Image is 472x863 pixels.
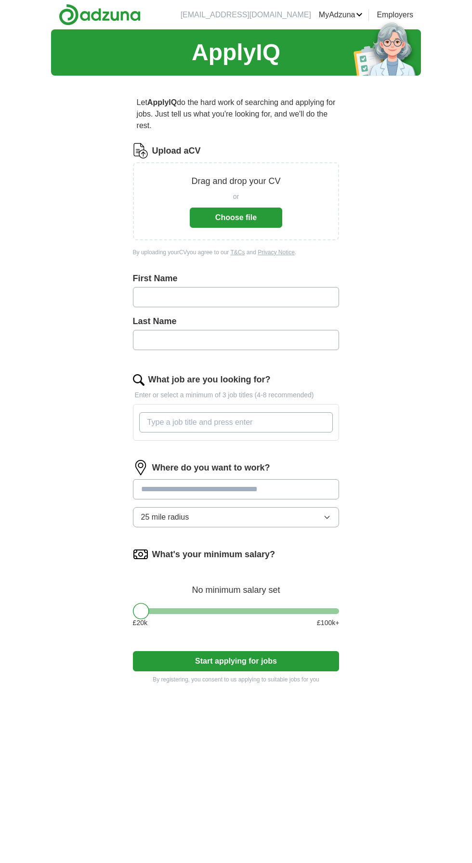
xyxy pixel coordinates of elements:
label: Upload a CV [152,144,201,157]
img: salary.png [133,547,148,562]
input: Type a job title and press enter [139,412,333,432]
label: What's your minimum salary? [152,548,275,561]
p: Enter or select a minimum of 3 job titles (4-8 recommended) [133,390,340,400]
a: Privacy Notice [258,249,295,256]
button: Choose file [190,208,282,228]
label: What job are you looking for? [148,373,271,386]
span: or [233,192,239,202]
a: T&Cs [230,249,245,256]
img: location.png [133,460,148,475]
label: Last Name [133,315,340,328]
label: Where do you want to work? [152,461,270,474]
a: MyAdzuna [319,9,363,21]
p: By registering, you consent to us applying to suitable jobs for you [133,675,340,684]
span: 25 mile radius [141,511,189,523]
li: [EMAIL_ADDRESS][DOMAIN_NAME] [181,9,311,21]
img: Adzuna logo [59,4,141,26]
label: First Name [133,272,340,285]
button: 25 mile radius [133,507,340,527]
div: No minimum salary set [133,574,340,597]
p: Drag and drop your CV [191,175,280,188]
a: Employers [377,9,413,21]
h1: ApplyIQ [192,35,280,70]
span: £ 20 k [133,618,147,628]
div: By uploading your CV you agree to our and . [133,248,340,257]
img: search.png [133,374,144,386]
button: Start applying for jobs [133,651,340,671]
p: Let do the hard work of searching and applying for jobs. Just tell us what you're looking for, an... [133,93,340,135]
img: CV Icon [133,143,148,158]
strong: ApplyIQ [147,98,177,106]
span: £ 100 k+ [317,618,339,628]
